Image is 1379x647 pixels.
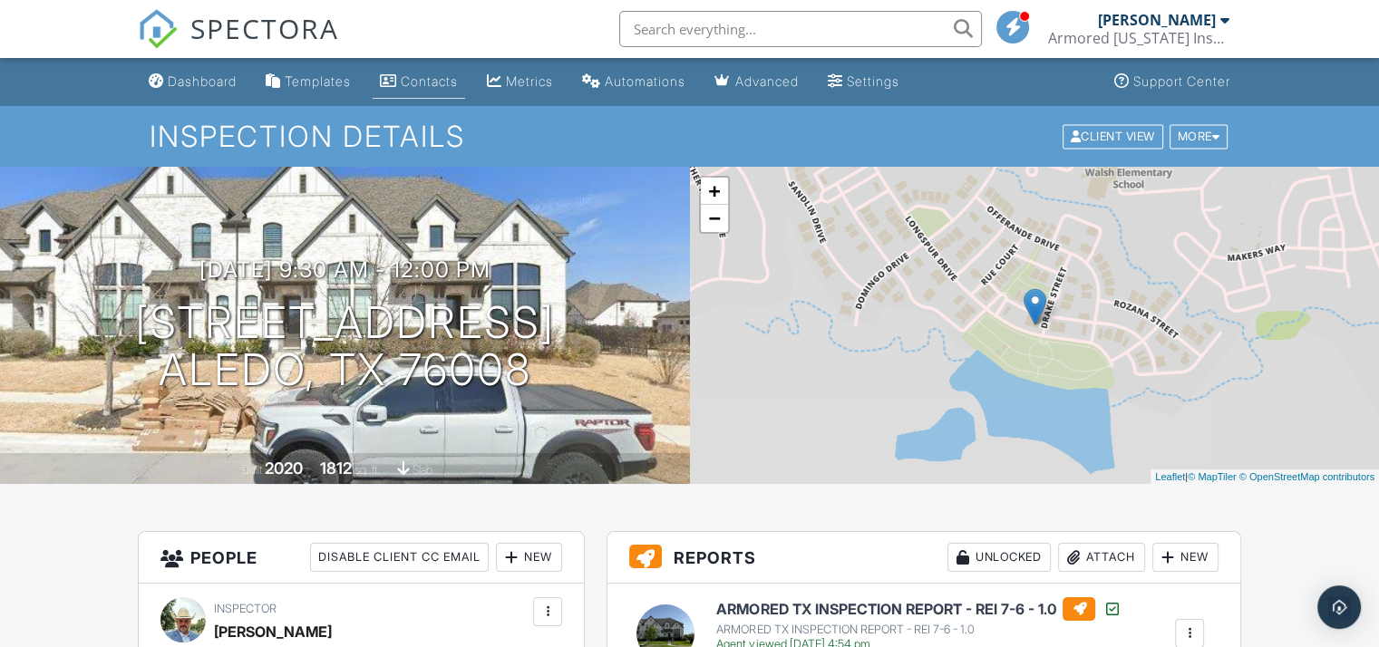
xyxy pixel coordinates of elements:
[285,73,351,89] div: Templates
[150,121,1229,152] h1: Inspection Details
[1170,124,1228,149] div: More
[138,24,339,63] a: SPECTORA
[1058,543,1145,572] div: Attach
[1239,471,1374,482] a: © OpenStreetMap contributors
[1317,585,1361,629] div: Open Intercom Messenger
[716,597,1121,621] h6: ARMORED TX INSPECTION REPORT - REI 7-6 - 1.0
[413,463,432,477] span: slab
[141,65,244,99] a: Dashboard
[1061,129,1168,142] a: Client View
[701,178,728,205] a: Zoom in
[168,73,237,89] div: Dashboard
[310,543,489,572] div: Disable Client CC Email
[354,463,380,477] span: sq. ft.
[242,463,262,477] span: Built
[701,205,728,232] a: Zoom out
[480,65,560,99] a: Metrics
[320,459,352,478] div: 1812
[258,65,358,99] a: Templates
[139,532,584,584] h3: People
[214,618,332,645] div: [PERSON_NAME]
[1048,29,1229,47] div: Armored Texas Inspections
[1107,65,1238,99] a: Support Center
[1152,543,1219,572] div: New
[847,73,899,89] div: Settings
[947,543,1051,572] div: Unlocked
[199,257,490,282] h3: [DATE] 9:30 am - 12:00 pm
[496,543,562,572] div: New
[619,11,982,47] input: Search everything...
[135,299,555,395] h1: [STREET_ADDRESS] Aledo, TX 76008
[265,459,303,478] div: 2020
[506,73,553,89] div: Metrics
[607,532,1240,584] h3: Reports
[821,65,907,99] a: Settings
[138,9,178,49] img: The Best Home Inspection Software - Spectora
[1155,471,1185,482] a: Leaflet
[1188,471,1237,482] a: © MapTiler
[735,73,799,89] div: Advanced
[716,623,1121,637] div: ARMORED TX INSPECTION REPORT - REI 7-6 - 1.0
[1133,73,1230,89] div: Support Center
[1063,124,1163,149] div: Client View
[401,73,458,89] div: Contacts
[373,65,465,99] a: Contacts
[575,65,693,99] a: Automations (Basic)
[214,602,277,615] span: Inspector
[190,9,339,47] span: SPECTORA
[1151,469,1379,485] div: |
[1098,11,1216,29] div: [PERSON_NAME]
[707,65,806,99] a: Advanced
[605,73,685,89] div: Automations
